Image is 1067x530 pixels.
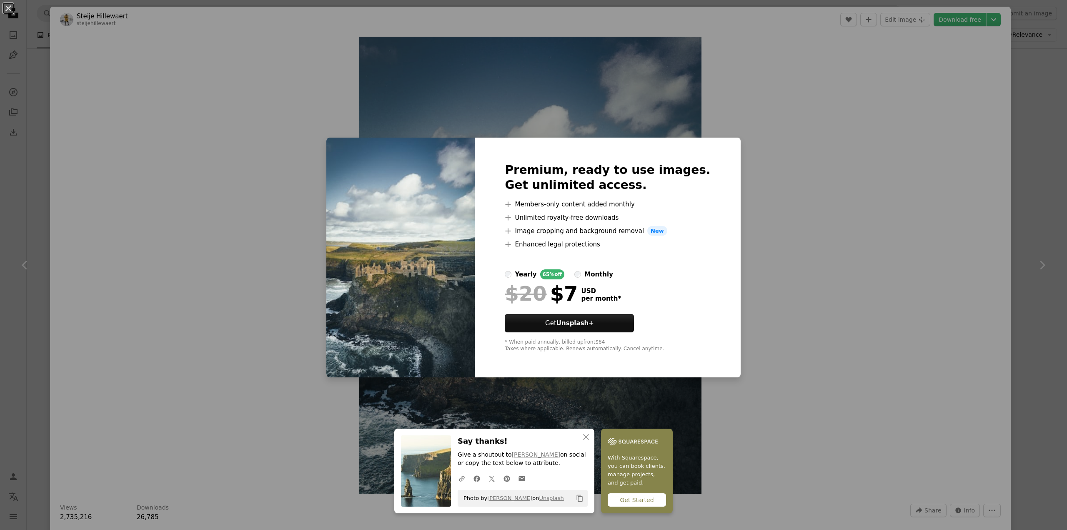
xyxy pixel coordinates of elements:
span: With Squarespace, you can book clients, manage projects, and get paid. [608,454,666,487]
span: Photo by on [459,492,564,505]
span: per month * [581,295,621,302]
a: [PERSON_NAME] [487,495,532,501]
div: * When paid annually, billed upfront $84 Taxes where applicable. Renews automatically. Cancel any... [505,339,710,352]
li: Unlimited royalty-free downloads [505,213,710,223]
a: With Squarespace, you can book clients, manage projects, and get paid.Get Started [601,429,673,513]
div: 65% off [540,269,565,279]
a: Share on Twitter [484,470,499,487]
span: USD [581,287,621,295]
div: $7 [505,283,578,304]
h2: Premium, ready to use images. Get unlimited access. [505,163,710,193]
button: GetUnsplash+ [505,314,634,332]
a: Share over email [514,470,529,487]
input: yearly65%off [505,271,511,278]
div: yearly [515,269,536,279]
input: monthly [574,271,581,278]
p: Give a shoutout to on social or copy the text below to attribute. [458,451,588,467]
li: Members-only content added monthly [505,199,710,209]
div: monthly [584,269,613,279]
img: file-1747939142011-51e5cc87e3c9 [608,435,658,448]
a: [PERSON_NAME] [512,451,560,458]
h3: Say thanks! [458,435,588,447]
a: Share on Facebook [469,470,484,487]
span: $20 [505,283,546,304]
a: Unsplash [539,495,564,501]
span: New [647,226,667,236]
div: Get Started [608,493,666,507]
li: Image cropping and background removal [505,226,710,236]
a: Share on Pinterest [499,470,514,487]
button: Copy to clipboard [573,491,587,505]
img: photo-1515718644198-5daf5b208966 [326,138,475,378]
li: Enhanced legal protections [505,239,710,249]
strong: Unsplash+ [556,319,594,327]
